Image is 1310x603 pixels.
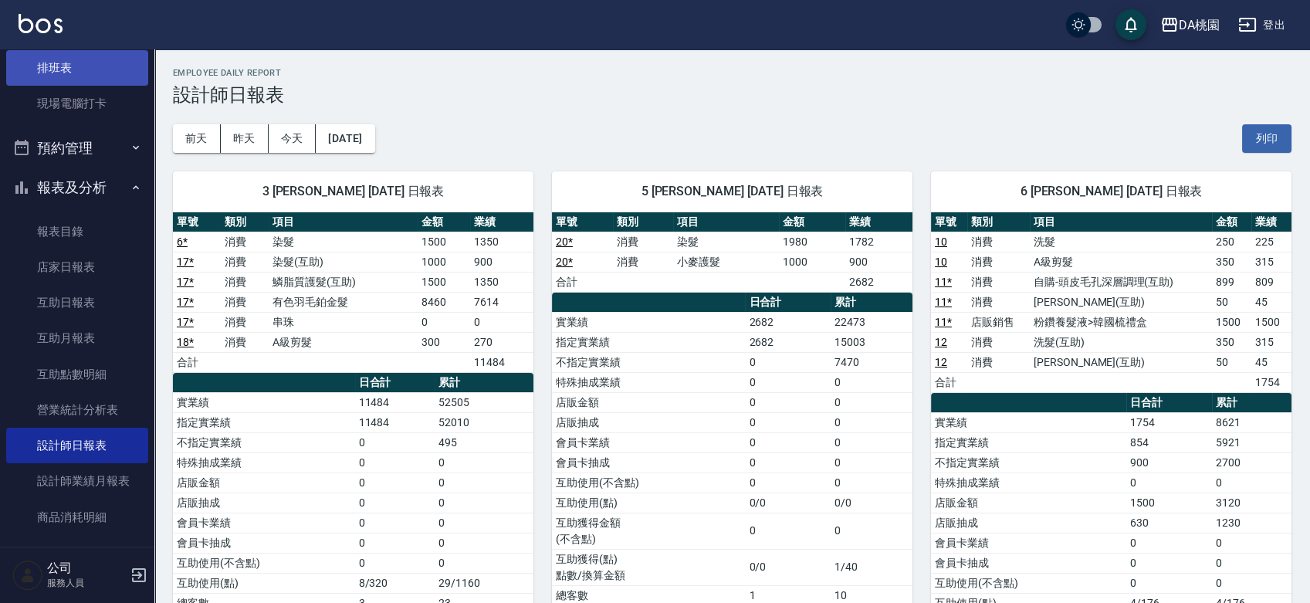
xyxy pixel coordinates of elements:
td: 0 [831,432,912,452]
td: 0 [831,513,912,549]
td: 消費 [613,232,674,252]
td: 消費 [967,272,1030,292]
td: 店販抽成 [173,493,355,513]
a: 10 [935,235,947,248]
button: 昨天 [221,124,269,153]
a: 報表目錄 [6,214,148,249]
td: 洗髮(互助) [1030,332,1212,352]
td: 0 [355,553,435,573]
td: 11484 [355,412,435,432]
span: 6 [PERSON_NAME] [DATE] 日報表 [949,184,1273,199]
button: 預約管理 [6,128,148,168]
th: 金額 [779,212,846,232]
td: 0 [355,533,435,553]
th: 日合計 [1126,393,1213,413]
td: 7470 [831,352,912,372]
td: 店販抽成 [552,412,745,432]
th: 項目 [269,212,418,232]
td: 11484 [355,392,435,412]
td: 2682 [745,332,830,352]
th: 金額 [1212,212,1252,232]
h5: 公司 [47,561,126,576]
td: 1500 [1212,312,1252,332]
td: 消費 [221,232,269,252]
td: 0 [435,553,533,573]
h2: Employee Daily Report [173,68,1291,78]
td: 互助使用(點) [173,573,355,593]
td: 0 [355,513,435,533]
a: 店家日報表 [6,249,148,285]
td: 指定實業績 [552,332,745,352]
th: 單號 [931,212,967,232]
th: 日合計 [355,373,435,393]
td: 0 [745,452,830,473]
td: 店販銷售 [967,312,1030,332]
td: 315 [1251,252,1291,272]
button: 列印 [1242,124,1291,153]
td: 消費 [221,332,269,352]
td: 互助使用(不含點) [552,473,745,493]
a: 營業統計分析表 [6,392,148,428]
td: 1000 [779,252,846,272]
td: 會員卡抽成 [552,452,745,473]
h3: 設計師日報表 [173,84,1291,106]
td: 0 [1212,533,1291,553]
td: 0 [435,513,533,533]
span: 3 [PERSON_NAME] [DATE] 日報表 [191,184,515,199]
button: [DATE] [316,124,374,153]
button: 報表及分析 [6,168,148,208]
td: 1230 [1212,513,1291,533]
td: 15003 [831,332,912,352]
td: 店販金額 [552,392,745,412]
td: 消費 [967,252,1030,272]
td: 店販金額 [173,473,355,493]
td: 8/320 [355,573,435,593]
p: 服務人員 [47,576,126,590]
td: 染髮(互助) [269,252,418,272]
td: 350 [1212,332,1252,352]
td: 0 [1212,553,1291,573]
td: 不指定實業績 [931,452,1126,473]
td: 22473 [831,312,912,332]
td: 特殊抽成業績 [931,473,1126,493]
td: 互助使用(不含點) [931,573,1126,593]
td: 0 [435,473,533,493]
td: [PERSON_NAME](互助) [1030,292,1212,312]
td: 會員卡業績 [931,533,1126,553]
td: 1980 [779,232,846,252]
td: 52505 [435,392,533,412]
td: 809 [1251,272,1291,292]
td: 店販金額 [931,493,1126,513]
td: 會員卡業績 [552,432,745,452]
td: 1500 [1251,312,1291,332]
td: 特殊抽成業績 [173,452,355,473]
td: 消費 [967,292,1030,312]
td: 0 [1126,573,1213,593]
td: 0 [355,473,435,493]
td: 店販抽成 [931,513,1126,533]
td: 互助使用(點) [552,493,745,513]
td: 0 [1212,473,1291,493]
td: 自購-頭皮毛孔深層調理(互助) [1030,272,1212,292]
td: 0 [355,432,435,452]
div: DA桃園 [1179,15,1220,35]
td: 1500 [1126,493,1213,513]
td: 會員卡抽成 [931,553,1126,573]
td: 0 [745,412,830,432]
td: 0 [831,412,912,432]
td: 染髮 [269,232,418,252]
td: 11484 [470,352,533,372]
td: 899 [1212,272,1252,292]
a: 12 [935,336,947,348]
td: 1782 [845,232,912,252]
td: 互助使用(不含點) [173,553,355,573]
th: 金額 [418,212,471,232]
td: 0 [745,392,830,412]
td: 0 [745,473,830,493]
td: 45 [1251,292,1291,312]
td: 鱗脂質護髮(互助) [269,272,418,292]
a: 互助日報表 [6,285,148,320]
td: 洗髮 [1030,232,1212,252]
td: 有色羽毛鉑金髮 [269,292,418,312]
th: 累計 [831,293,912,313]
